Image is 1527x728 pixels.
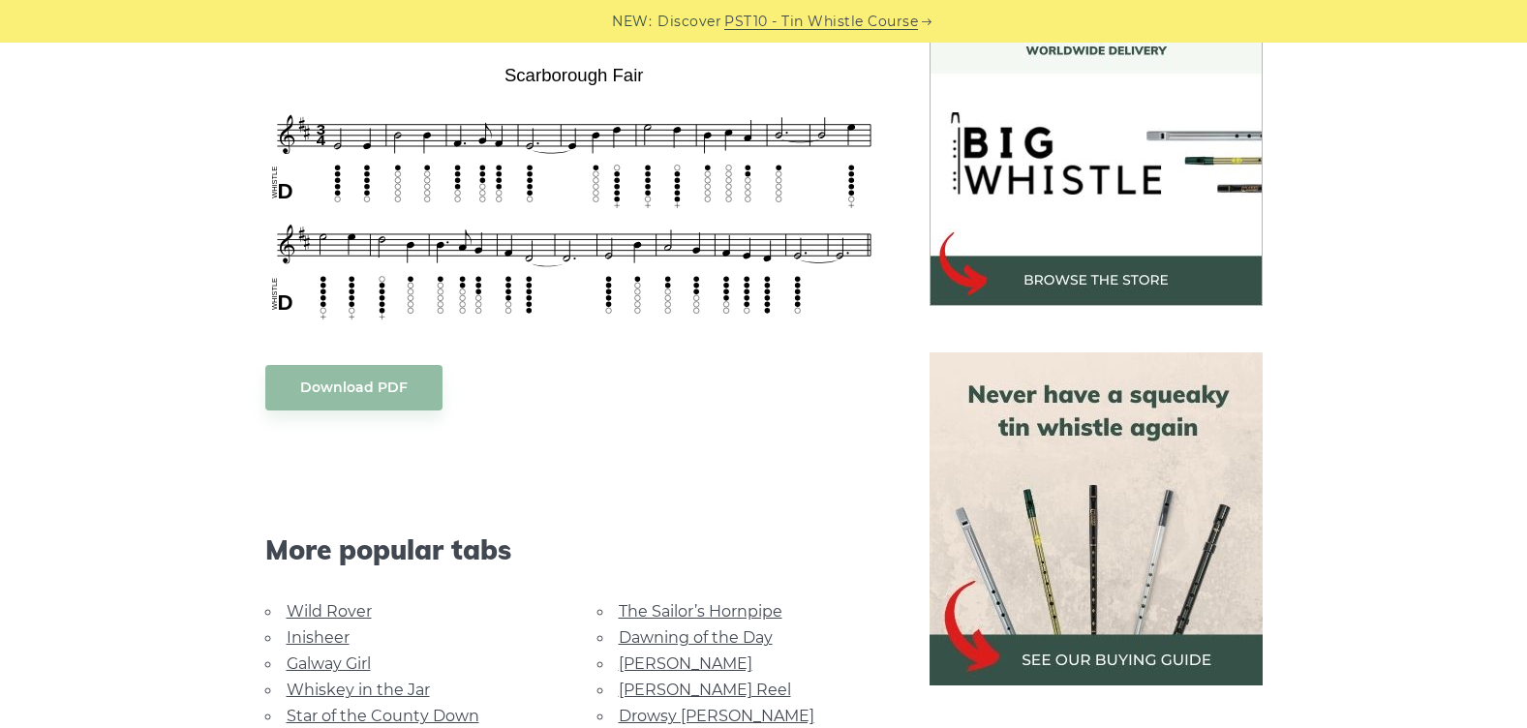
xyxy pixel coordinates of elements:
[287,654,371,673] a: Galway Girl
[287,707,479,725] a: Star of the County Down
[619,654,752,673] a: [PERSON_NAME]
[724,11,918,33] a: PST10 - Tin Whistle Course
[265,58,883,325] img: Scarborough Fair Tin Whistle Tab & Sheet Music
[287,602,372,621] a: Wild Rover
[619,602,782,621] a: The Sailor’s Hornpipe
[265,365,443,410] a: Download PDF
[619,707,814,725] a: Drowsy [PERSON_NAME]
[657,11,721,33] span: Discover
[612,11,652,33] span: NEW:
[287,681,430,699] a: Whiskey in the Jar
[265,533,883,566] span: More popular tabs
[619,681,791,699] a: [PERSON_NAME] Reel
[619,628,773,647] a: Dawning of the Day
[930,352,1263,685] img: tin whistle buying guide
[287,628,350,647] a: Inisheer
